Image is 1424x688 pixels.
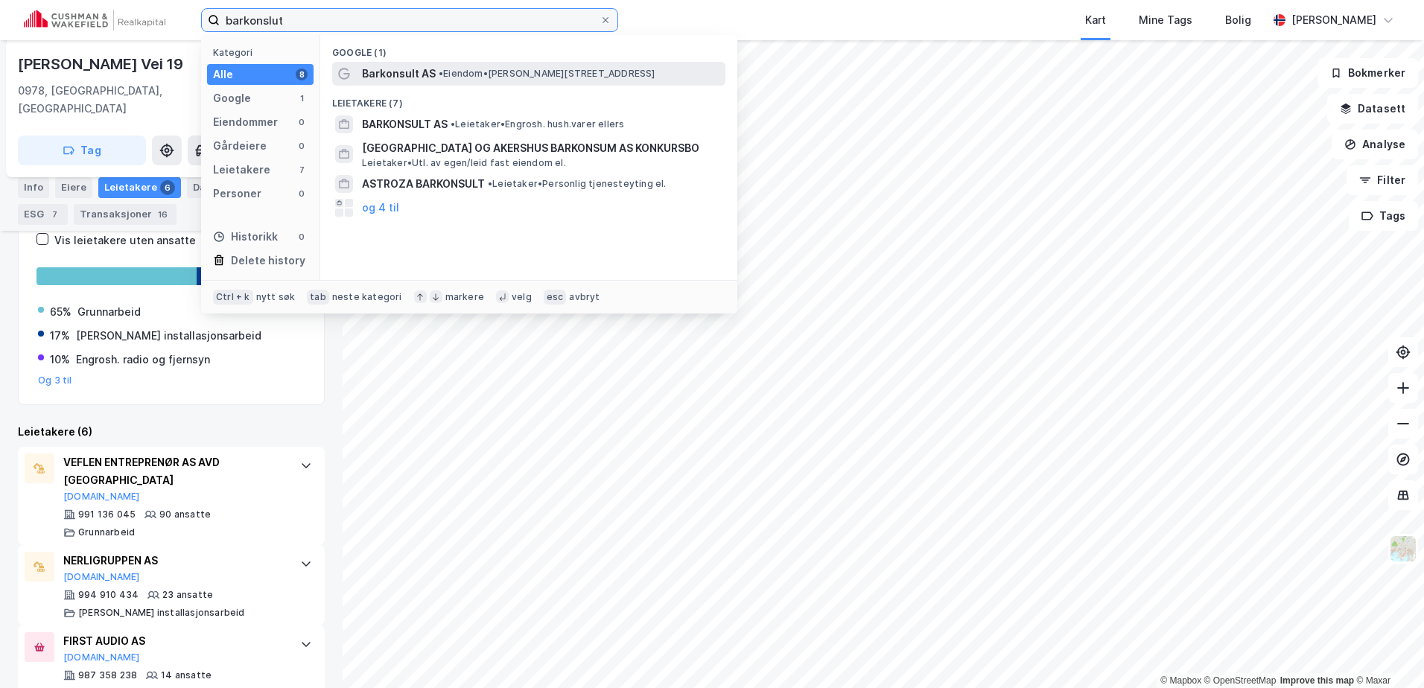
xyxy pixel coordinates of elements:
[213,66,233,83] div: Alle
[213,290,253,305] div: Ctrl + k
[1139,11,1192,29] div: Mine Tags
[63,571,140,583] button: [DOMAIN_NAME]
[50,351,70,369] div: 10%
[1347,165,1418,195] button: Filter
[78,509,136,520] div: 991 136 045
[1350,617,1424,688] div: Kontrollprogram for chat
[296,140,308,152] div: 0
[63,552,285,570] div: NERLIGRUPPEN AS
[231,252,305,270] div: Delete history
[1280,675,1354,686] a: Improve this map
[63,632,285,650] div: FIRST AUDIO AS
[362,65,436,83] span: Barkonsult AS
[77,303,141,321] div: Grunnarbeid
[488,178,492,189] span: •
[296,92,308,104] div: 1
[63,453,285,489] div: VEFLEN ENTREPRENØR AS AVD [GEOGRAPHIC_DATA]
[1350,617,1424,688] iframe: Chat Widget
[38,375,72,386] button: Og 3 til
[1204,675,1277,686] a: OpenStreetMap
[76,351,210,369] div: Engrosh. radio og fjernsyn
[78,589,139,601] div: 994 910 434
[18,136,146,165] button: Tag
[220,9,600,31] input: Søk på adresse, matrikkel, gårdeiere, leietakere eller personer
[213,185,261,203] div: Personer
[213,89,251,107] div: Google
[439,68,443,79] span: •
[213,47,314,58] div: Kategori
[18,52,186,76] div: [PERSON_NAME] Vei 19
[50,303,71,321] div: 65%
[320,35,737,62] div: Google (1)
[213,137,267,155] div: Gårdeiere
[451,118,624,130] span: Leietaker • Engrosh. hush.varer ellers
[512,291,532,303] div: velg
[307,290,329,305] div: tab
[18,423,325,441] div: Leietakere (6)
[24,10,165,31] img: cushman-wakefield-realkapital-logo.202ea83816669bd177139c58696a8fa1.svg
[296,231,308,243] div: 0
[78,669,137,681] div: 987 358 238
[63,491,140,503] button: [DOMAIN_NAME]
[213,228,278,246] div: Historikk
[74,204,177,225] div: Transaksjoner
[78,607,245,619] div: [PERSON_NAME] installasjonsarbeid
[1389,535,1417,563] img: Z
[155,207,171,222] div: 16
[296,116,308,128] div: 0
[162,589,213,601] div: 23 ansatte
[78,526,135,538] div: Grunnarbeid
[362,157,566,169] span: Leietaker • Utl. av egen/leid fast eiendom el.
[98,177,181,198] div: Leietakere
[445,291,484,303] div: markere
[18,204,68,225] div: ESG
[55,177,92,198] div: Eiere
[1327,94,1418,124] button: Datasett
[1317,58,1418,88] button: Bokmerker
[1332,130,1418,159] button: Analyse
[544,290,567,305] div: esc
[187,177,261,198] div: Datasett
[256,291,296,303] div: nytt søk
[332,291,402,303] div: neste kategori
[362,139,719,157] span: [GEOGRAPHIC_DATA] OG AKERSHUS BARKONSUM AS KONKURSBO
[63,652,140,663] button: [DOMAIN_NAME]
[569,291,600,303] div: avbryt
[1160,675,1201,686] a: Mapbox
[50,327,70,345] div: 17%
[18,82,212,118] div: 0978, [GEOGRAPHIC_DATA], [GEOGRAPHIC_DATA]
[161,669,212,681] div: 14 ansatte
[362,175,485,193] span: ASTROZA BARKONSULT
[439,68,655,80] span: Eiendom • [PERSON_NAME][STREET_ADDRESS]
[1225,11,1251,29] div: Bolig
[213,161,270,179] div: Leietakere
[296,164,308,176] div: 7
[160,180,175,195] div: 6
[47,207,62,222] div: 7
[1349,201,1418,231] button: Tags
[451,118,455,130] span: •
[488,178,667,190] span: Leietaker • Personlig tjenesteyting el.
[54,232,196,249] div: Vis leietakere uten ansatte
[296,188,308,200] div: 0
[213,113,278,131] div: Eiendommer
[362,115,448,133] span: BARKONSULT AS
[362,199,399,217] button: og 4 til
[320,86,737,112] div: Leietakere (7)
[1085,11,1106,29] div: Kart
[1291,11,1376,29] div: [PERSON_NAME]
[76,327,261,345] div: [PERSON_NAME] installasjonsarbeid
[18,177,49,198] div: Info
[159,509,211,520] div: 90 ansatte
[296,69,308,80] div: 8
